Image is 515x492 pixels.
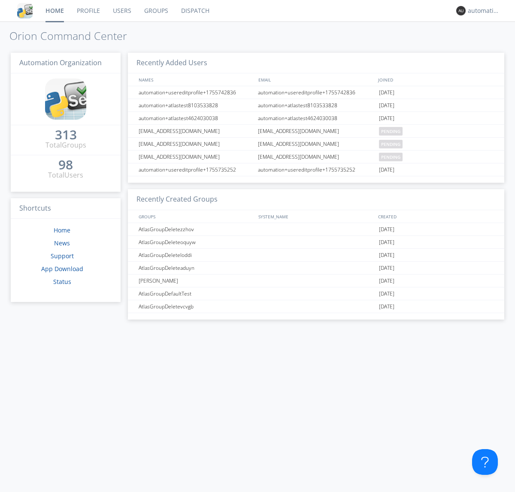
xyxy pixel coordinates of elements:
[48,170,83,180] div: Total Users
[136,275,255,287] div: [PERSON_NAME]
[379,127,403,136] span: pending
[379,86,394,99] span: [DATE]
[379,112,394,125] span: [DATE]
[256,125,377,137] div: [EMAIL_ADDRESS][DOMAIN_NAME]
[456,6,466,15] img: 373638.png
[128,275,504,287] a: [PERSON_NAME][DATE]
[17,3,33,18] img: cddb5a64eb264b2086981ab96f4c1ba7
[136,210,254,223] div: GROUPS
[376,73,496,86] div: JOINED
[45,140,86,150] div: Total Groups
[256,112,377,124] div: automation+atlastest4624030038
[379,249,394,262] span: [DATE]
[128,138,504,151] a: [EMAIL_ADDRESS][DOMAIN_NAME][EMAIL_ADDRESS][DOMAIN_NAME]pending
[136,125,255,137] div: [EMAIL_ADDRESS][DOMAIN_NAME]
[379,99,394,112] span: [DATE]
[256,210,376,223] div: SYSTEM_NAME
[136,138,255,150] div: [EMAIL_ADDRESS][DOMAIN_NAME]
[136,236,255,248] div: AtlasGroupDeleteoquyw
[54,239,70,247] a: News
[136,249,255,261] div: AtlasGroupDeleteloddi
[379,236,394,249] span: [DATE]
[136,300,255,313] div: AtlasGroupDeletevcvgb
[468,6,500,15] div: automation+atlas0017
[55,130,77,140] a: 313
[379,262,394,275] span: [DATE]
[128,262,504,275] a: AtlasGroupDeleteaduyn[DATE]
[136,86,255,99] div: automation+usereditprofile+1755742836
[41,265,83,273] a: App Download
[128,86,504,99] a: automation+usereditprofile+1755742836automation+usereditprofile+1755742836[DATE]
[128,112,504,125] a: automation+atlastest4624030038automation+atlastest4624030038[DATE]
[128,189,504,210] h3: Recently Created Groups
[472,449,498,475] iframe: Toggle Customer Support
[45,78,86,120] img: cddb5a64eb264b2086981ab96f4c1ba7
[136,262,255,274] div: AtlasGroupDeleteaduyn
[58,160,73,169] div: 98
[256,99,377,112] div: automation+atlastest8103533828
[379,300,394,313] span: [DATE]
[379,153,403,161] span: pending
[256,73,376,86] div: EMAIL
[256,138,377,150] div: [EMAIL_ADDRESS][DOMAIN_NAME]
[136,112,255,124] div: automation+atlastest4624030038
[11,198,121,219] h3: Shortcuts
[128,223,504,236] a: AtlasGroupDeletezzhov[DATE]
[128,287,504,300] a: AtlasGroupDefaultTest[DATE]
[128,236,504,249] a: AtlasGroupDeleteoquyw[DATE]
[19,58,102,67] span: Automation Organization
[136,151,255,163] div: [EMAIL_ADDRESS][DOMAIN_NAME]
[379,163,394,176] span: [DATE]
[128,53,504,74] h3: Recently Added Users
[128,249,504,262] a: AtlasGroupDeleteloddi[DATE]
[379,275,394,287] span: [DATE]
[128,151,504,163] a: [EMAIL_ADDRESS][DOMAIN_NAME][EMAIL_ADDRESS][DOMAIN_NAME]pending
[51,252,74,260] a: Support
[128,163,504,176] a: automation+usereditprofile+1755735252automation+usereditprofile+1755735252[DATE]
[256,151,377,163] div: [EMAIL_ADDRESS][DOMAIN_NAME]
[256,86,377,99] div: automation+usereditprofile+1755742836
[128,125,504,138] a: [EMAIL_ADDRESS][DOMAIN_NAME][EMAIL_ADDRESS][DOMAIN_NAME]pending
[128,300,504,313] a: AtlasGroupDeletevcvgb[DATE]
[53,278,71,286] a: Status
[136,163,255,176] div: automation+usereditprofile+1755735252
[136,223,255,235] div: AtlasGroupDeletezzhov
[128,99,504,112] a: automation+atlastest8103533828automation+atlastest8103533828[DATE]
[136,73,254,86] div: NAMES
[379,287,394,300] span: [DATE]
[58,160,73,170] a: 98
[136,287,255,300] div: AtlasGroupDefaultTest
[55,130,77,139] div: 313
[54,226,70,234] a: Home
[376,210,496,223] div: CREATED
[256,163,377,176] div: automation+usereditprofile+1755735252
[136,99,255,112] div: automation+atlastest8103533828
[379,223,394,236] span: [DATE]
[379,140,403,148] span: pending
